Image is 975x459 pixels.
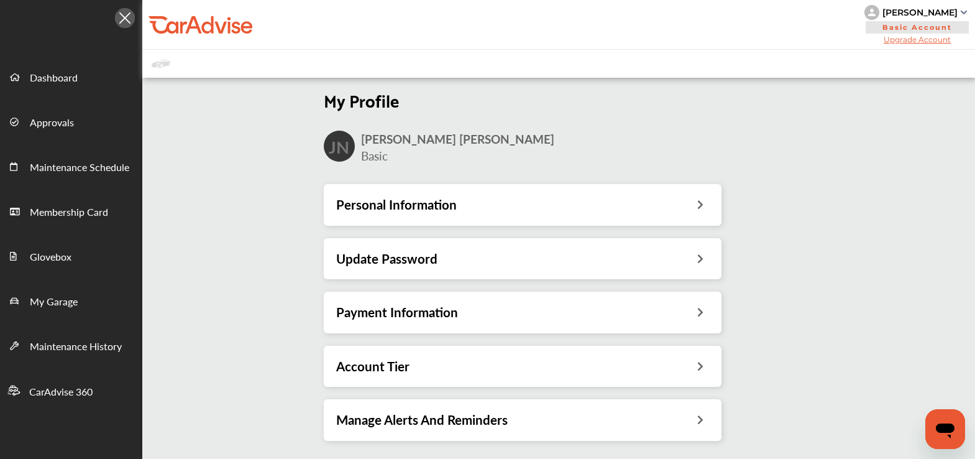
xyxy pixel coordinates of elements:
h2: JN [329,136,349,157]
span: Maintenance Schedule [30,160,129,176]
a: Maintenance History [1,323,142,368]
a: Dashboard [1,54,142,99]
a: Approvals [1,99,142,144]
img: placeholder_car.fcab19be.svg [152,56,170,72]
span: Approvals [30,115,74,131]
h3: Manage Alerts And Reminders [336,412,508,428]
iframe: Button to launch messaging window [925,409,965,449]
span: My Garage [30,294,78,310]
h3: Account Tier [336,358,410,374]
a: Membership Card [1,188,142,233]
a: Maintenance Schedule [1,144,142,188]
span: [PERSON_NAME] [PERSON_NAME] [361,131,554,147]
a: Glovebox [1,233,142,278]
h3: Update Password [336,251,437,267]
img: knH8PDtVvWoAbQRylUukY18CTiRevjo20fAtgn5MLBQj4uumYvk2MzTtcAIzfGAtb1XOLVMAvhLuqoNAbL4reqehy0jehNKdM... [864,5,879,20]
h3: Personal Information [336,197,457,213]
span: Glovebox [30,249,71,266]
img: Icon.5fd9dcc7.svg [115,8,135,28]
img: sCxJUJ+qAmfqhQGDUl18vwLg4ZYJ6CxN7XmbOMBAAAAAElFTkSuQmCC [961,11,967,14]
a: My Garage [1,278,142,323]
span: Basic [361,147,388,164]
span: Upgrade Account [864,35,970,44]
span: CarAdvise 360 [29,384,93,401]
span: Membership Card [30,205,108,221]
h2: My Profile [324,89,721,111]
span: Dashboard [30,70,78,86]
div: [PERSON_NAME] [882,7,958,18]
span: Basic Account [866,21,969,34]
span: Maintenance History [30,339,122,355]
h3: Payment Information [336,304,458,320]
